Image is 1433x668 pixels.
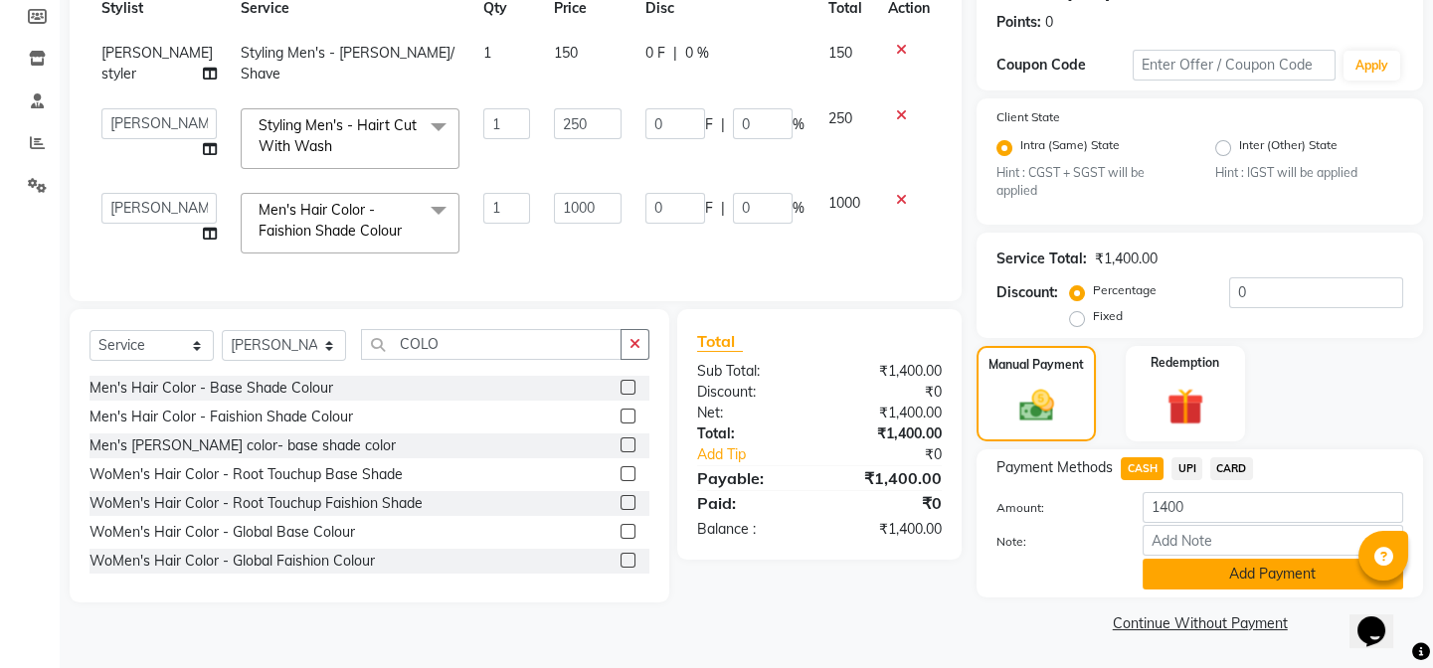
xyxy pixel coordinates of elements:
[819,382,957,403] div: ₹0
[819,361,957,382] div: ₹1,400.00
[682,361,819,382] div: Sub Total:
[682,444,842,465] a: Add Tip
[682,382,819,403] div: Discount:
[1143,559,1403,589] button: Add Payment
[361,329,622,360] input: Search or Scan
[241,44,454,83] span: Styling Men's - [PERSON_NAME]/Shave
[1143,492,1403,523] input: Amount
[996,12,1041,33] div: Points:
[996,282,1058,303] div: Discount:
[1343,51,1400,81] button: Apply
[1151,354,1219,372] label: Redemption
[982,499,1127,517] label: Amount:
[682,466,819,490] div: Payable:
[1093,307,1123,325] label: Fixed
[259,201,402,240] span: Men's Hair Color - Faishion Shade Colour
[819,519,957,540] div: ₹1,400.00
[90,378,333,399] div: Men's Hair Color - Base Shade Colour
[259,116,417,155] span: Styling Men's - Hairt Cut With Wash
[819,423,957,444] div: ₹1,400.00
[673,43,677,64] span: |
[793,198,805,219] span: %
[1349,588,1413,648] iframe: chat widget
[1095,249,1158,269] div: ₹1,400.00
[1143,525,1403,556] input: Add Note
[996,55,1132,76] div: Coupon Code
[90,435,396,456] div: Men's [PERSON_NAME] color- base shade color
[996,249,1087,269] div: Service Total:
[90,551,375,572] div: WoMen's Hair Color - Global Faishion Colour
[682,519,819,540] div: Balance :
[819,466,957,490] div: ₹1,400.00
[90,464,403,485] div: WoMen's Hair Color - Root Touchup Base Shade
[721,198,725,219] span: |
[705,114,713,135] span: F
[1215,164,1403,182] small: Hint : IGST will be applied
[682,403,819,423] div: Net:
[705,198,713,219] span: F
[842,444,957,465] div: ₹0
[996,108,1060,126] label: Client State
[1210,457,1253,480] span: CARD
[721,114,725,135] span: |
[1093,281,1157,299] label: Percentage
[828,194,860,212] span: 1000
[1045,12,1053,33] div: 0
[828,44,852,62] span: 150
[1121,457,1164,480] span: CASH
[483,44,491,62] span: 1
[101,44,213,83] span: [PERSON_NAME] styler
[828,109,852,127] span: 250
[981,613,1419,634] a: Continue Without Payment
[819,491,957,515] div: ₹0
[90,522,355,543] div: WoMen's Hair Color - Global Base Colour
[1020,136,1120,160] label: Intra (Same) State
[793,114,805,135] span: %
[996,457,1113,478] span: Payment Methods
[1156,384,1215,429] img: _gift.svg
[988,356,1084,374] label: Manual Payment
[682,423,819,444] div: Total:
[645,43,665,64] span: 0 F
[90,407,353,427] div: Men's Hair Color - Faishion Shade Colour
[1133,50,1336,81] input: Enter Offer / Coupon Code
[996,164,1184,201] small: Hint : CGST + SGST will be applied
[982,533,1127,551] label: Note:
[402,222,411,240] a: x
[819,403,957,423] div: ₹1,400.00
[332,137,341,155] a: x
[1239,136,1338,160] label: Inter (Other) State
[1171,457,1202,480] span: UPI
[685,43,709,64] span: 0 %
[554,44,578,62] span: 150
[1008,386,1065,425] img: _cash.svg
[697,331,743,352] span: Total
[682,491,819,515] div: Paid:
[90,493,423,514] div: WoMen's Hair Color - Root Touchup Faishion Shade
